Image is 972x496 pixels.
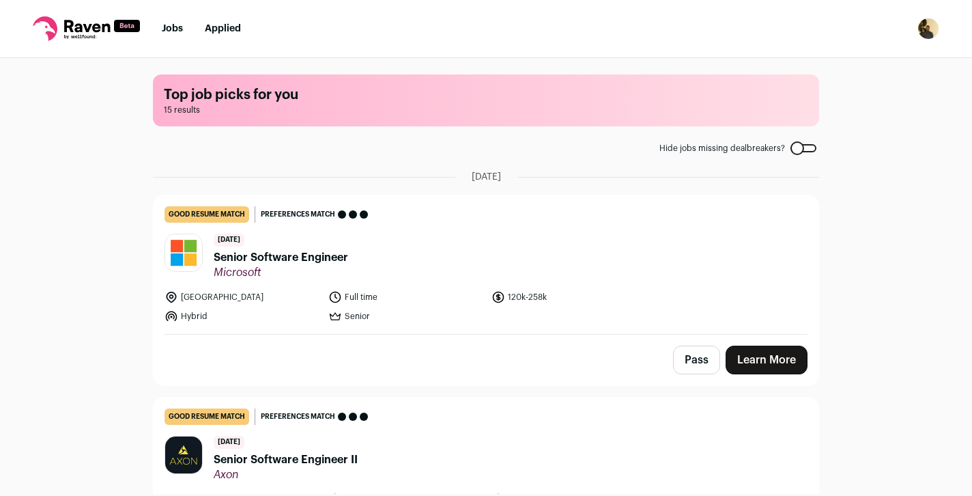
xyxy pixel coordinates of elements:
button: Open dropdown [917,18,939,40]
span: 15 results [164,105,808,115]
span: Microsoft [214,266,348,279]
a: good resume match Preferences match [DATE] Senior Software Engineer Microsoft [GEOGRAPHIC_DATA] F... [154,195,818,334]
span: [DATE] [214,234,244,247]
li: 120k-258k [491,290,647,304]
li: Full time [328,290,484,304]
img: c786a7b10b07920eb52778d94b98952337776963b9c08eb22d98bc7b89d269e4.jpg [165,234,202,271]
a: Applied [205,24,241,33]
h1: Top job picks for you [164,85,808,105]
img: 81e796c3d40edba1e498c27cff59a94ce512113f236d69766b97bd27a2e69330.jpg [165,437,202,473]
img: 1173874-medium_jpg [917,18,939,40]
li: [GEOGRAPHIC_DATA] [165,290,320,304]
a: Learn More [726,346,807,374]
li: Hybrid [165,309,320,323]
span: Preferences match [261,410,335,424]
div: good resume match [165,409,249,425]
span: Axon [214,468,358,482]
div: good resume match [165,206,249,223]
a: Jobs [162,24,183,33]
button: Pass [673,346,720,374]
span: Hide jobs missing dealbreakers? [659,143,785,154]
li: Senior [328,309,484,323]
span: Preferences match [261,208,335,221]
span: Senior Software Engineer [214,249,348,266]
span: [DATE] [214,436,244,449]
span: Senior Software Engineer II [214,452,358,468]
span: [DATE] [472,170,501,184]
